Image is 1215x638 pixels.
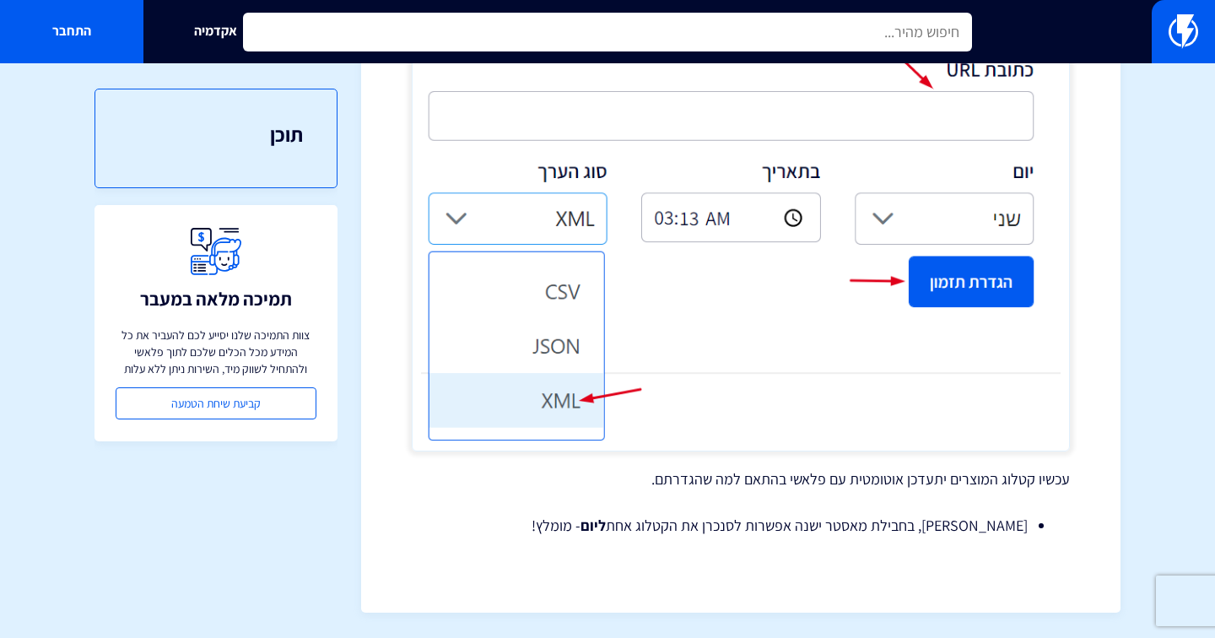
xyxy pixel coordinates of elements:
strong: ליום [580,516,606,535]
a: קביעת שיחת הטמעה [116,387,316,419]
li: [PERSON_NAME], בחבילת מאסטר ישנה אפשרות לסנכרן את הקטלוג אחת - מומלץ! [454,515,1028,537]
input: חיפוש מהיר... [243,13,972,51]
p: עכשיו קטלוג המוצרים יתעדכן אוטומטית עם פלאשי בהתאם למה שהגדרתם. [412,468,1070,490]
h3: תמיכה מלאה במעבר [140,289,292,309]
p: צוות התמיכה שלנו יסייע לכם להעביר את כל המידע מכל הכלים שלכם לתוך פלאשי ולהתחיל לשווק מיד, השירות... [116,327,316,377]
h3: תוכן [129,123,303,145]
